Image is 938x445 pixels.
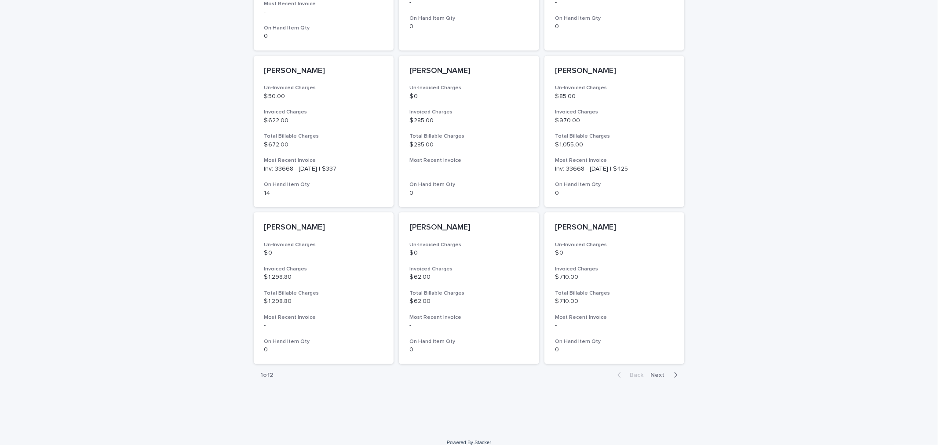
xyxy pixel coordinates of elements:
[555,290,674,297] h3: Total Billable Charges
[555,109,674,116] h3: Invoiced Charges
[555,165,674,173] p: Inv: 33668 - [DATE] | $425
[409,346,529,354] p: 0
[409,223,529,233] p: [PERSON_NAME]
[409,266,529,273] h3: Invoiced Charges
[264,93,383,100] p: $ 50.00
[264,109,383,116] h3: Invoiced Charges
[555,190,674,197] p: 0
[409,338,529,345] h3: On Hand Item Qty
[264,298,383,305] p: $ 1,298.80
[555,298,674,305] p: $ 710.00
[647,371,685,379] button: Next
[409,290,529,297] h3: Total Billable Charges
[555,15,674,22] h3: On Hand Item Qty
[254,56,394,208] a: [PERSON_NAME]Un-Invoiced Charges$ 50.00Invoiced Charges$ 622.00Total Billable Charges$ 672.00Most...
[264,249,383,257] p: $ 0
[555,338,674,345] h3: On Hand Item Qty
[264,346,383,354] p: 0
[555,66,674,76] p: [PERSON_NAME]
[651,372,670,378] span: Next
[409,241,529,248] h3: Un-Invoiced Charges
[264,274,383,281] p: $ 1,298.80
[264,266,383,273] h3: Invoiced Charges
[264,0,383,7] h3: Most Recent Invoice
[264,133,383,140] h3: Total Billable Charges
[555,249,674,257] p: $ 0
[264,33,383,40] p: 0
[555,141,674,149] p: $ 1,055.00
[555,157,674,164] h3: Most Recent Invoice
[555,241,674,248] h3: Un-Invoiced Charges
[625,372,644,378] span: Back
[254,365,281,386] p: 1 of 2
[264,84,383,91] h3: Un-Invoiced Charges
[409,157,529,164] h3: Most Recent Invoice
[264,8,383,16] p: -
[544,56,685,208] a: [PERSON_NAME]Un-Invoiced Charges$ 85.00Invoiced Charges$ 970.00Total Billable Charges$ 1,055.00Mo...
[254,212,394,364] a: [PERSON_NAME]Un-Invoiced Charges$ 0Invoiced Charges$ 1,298.80Total Billable Charges$ 1,298.80Most...
[555,314,674,321] h3: Most Recent Invoice
[264,223,383,233] p: [PERSON_NAME]
[409,66,529,76] p: [PERSON_NAME]
[264,25,383,32] h3: On Hand Item Qty
[399,56,539,208] a: [PERSON_NAME]Un-Invoiced Charges$ 0Invoiced Charges$ 285.00Total Billable Charges$ 285.00Most Rec...
[409,15,529,22] h3: On Hand Item Qty
[409,93,529,100] p: $ 0
[409,298,529,305] p: $ 62.00
[409,141,529,149] p: $ 285.00
[555,274,674,281] p: $ 710.00
[409,133,529,140] h3: Total Billable Charges
[555,117,674,124] p: $ 970.00
[409,314,529,321] h3: Most Recent Invoice
[409,84,529,91] h3: Un-Invoiced Charges
[555,346,674,354] p: 0
[399,212,539,364] a: [PERSON_NAME]Un-Invoiced Charges$ 0Invoiced Charges$ 62.00Total Billable Charges$ 62.00Most Recen...
[409,190,529,197] p: 0
[264,338,383,345] h3: On Hand Item Qty
[264,190,383,197] p: 14
[264,157,383,164] h3: Most Recent Invoice
[409,274,529,281] p: $ 62.00
[264,181,383,188] h3: On Hand Item Qty
[555,84,674,91] h3: Un-Invoiced Charges
[555,181,674,188] h3: On Hand Item Qty
[409,181,529,188] h3: On Hand Item Qty
[264,322,383,329] p: -
[555,266,674,273] h3: Invoiced Charges
[447,440,491,445] a: Powered By Stacker
[544,212,685,364] a: [PERSON_NAME]Un-Invoiced Charges$ 0Invoiced Charges$ 710.00Total Billable Charges$ 710.00Most Rec...
[409,165,529,173] p: -
[409,109,529,116] h3: Invoiced Charges
[555,93,674,100] p: $ 85.00
[409,23,529,30] p: 0
[409,322,529,329] p: -
[409,249,529,257] p: $ 0
[264,314,383,321] h3: Most Recent Invoice
[264,165,383,173] p: Inv: 33668 - [DATE] | $337
[264,241,383,248] h3: Un-Invoiced Charges
[555,223,674,233] p: [PERSON_NAME]
[555,133,674,140] h3: Total Billable Charges
[264,117,383,124] p: $ 622.00
[264,141,383,149] p: $ 672.00
[264,290,383,297] h3: Total Billable Charges
[555,322,674,329] p: -
[409,117,529,124] p: $ 285.00
[264,66,383,76] p: [PERSON_NAME]
[610,371,647,379] button: Back
[555,23,674,30] p: 0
